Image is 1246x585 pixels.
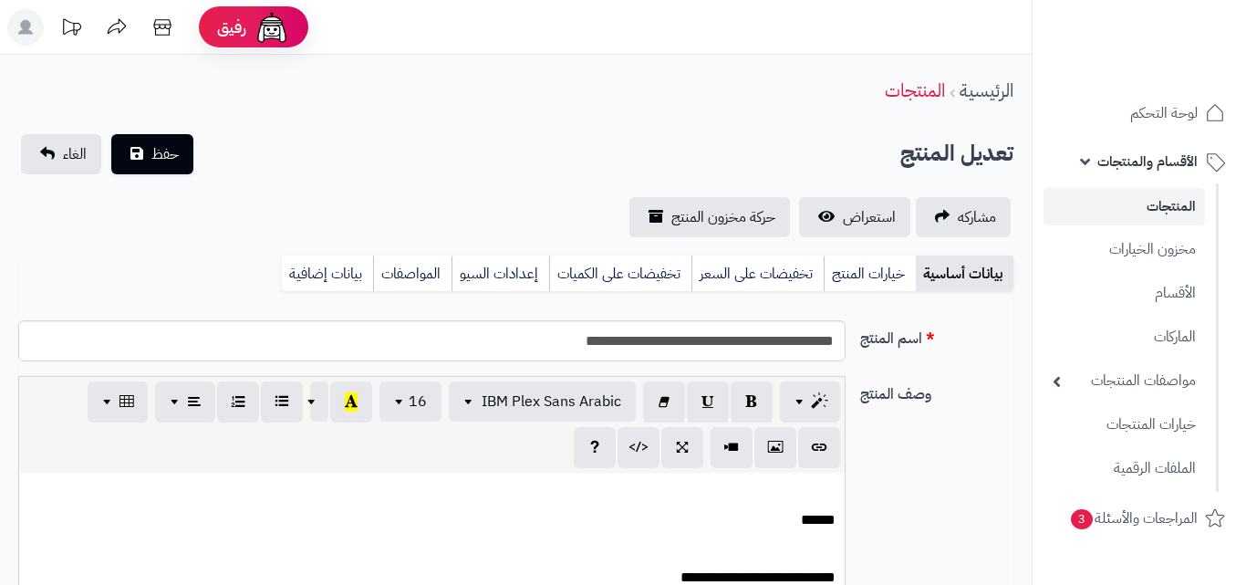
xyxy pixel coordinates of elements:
[1071,509,1093,529] span: 3
[111,134,193,174] button: حفظ
[1130,100,1198,126] span: لوحة التحكم
[449,381,636,422] button: IBM Plex Sans Arabic
[1097,149,1198,174] span: الأقسام والمنتجات
[916,256,1013,292] a: بيانات أساسية
[452,256,549,292] a: إعدادات السيو
[21,134,101,174] a: الغاء
[1044,230,1205,269] a: مخزون الخيارات
[916,197,1011,237] a: مشاركه
[217,16,246,38] span: رفيق
[379,381,441,422] button: 16
[151,143,179,165] span: حفظ
[853,320,1022,350] label: اسم المنتج
[1044,91,1235,135] a: لوحة التحكم
[885,77,945,104] a: المنتجات
[958,206,996,228] span: مشاركه
[1044,274,1205,313] a: الأقسام
[1122,49,1229,88] img: logo-2.png
[482,391,621,413] span: IBM Plex Sans Arabic
[1044,318,1205,357] a: الماركات
[1044,188,1205,225] a: المنتجات
[853,376,1022,405] label: وصف المنتج
[824,256,916,292] a: خيارات المنتج
[900,135,1013,172] h2: تعديل المنتج
[1044,496,1235,540] a: المراجعات والأسئلة3
[671,206,775,228] span: حركة مخزون المنتج
[629,197,790,237] a: حركة مخزون المنتج
[63,143,87,165] span: الغاء
[48,9,94,50] a: تحديثات المنصة
[1069,506,1198,531] span: المراجعات والأسئلة
[799,197,910,237] a: استعراض
[409,391,427,413] span: 16
[1044,449,1205,488] a: الملفات الرقمية
[1044,361,1205,401] a: مواصفات المنتجات
[691,256,824,292] a: تخفيضات على السعر
[843,206,896,228] span: استعراض
[960,77,1013,104] a: الرئيسية
[254,9,290,46] img: ai-face.png
[282,256,373,292] a: بيانات إضافية
[549,256,691,292] a: تخفيضات على الكميات
[1044,405,1205,444] a: خيارات المنتجات
[373,256,452,292] a: المواصفات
